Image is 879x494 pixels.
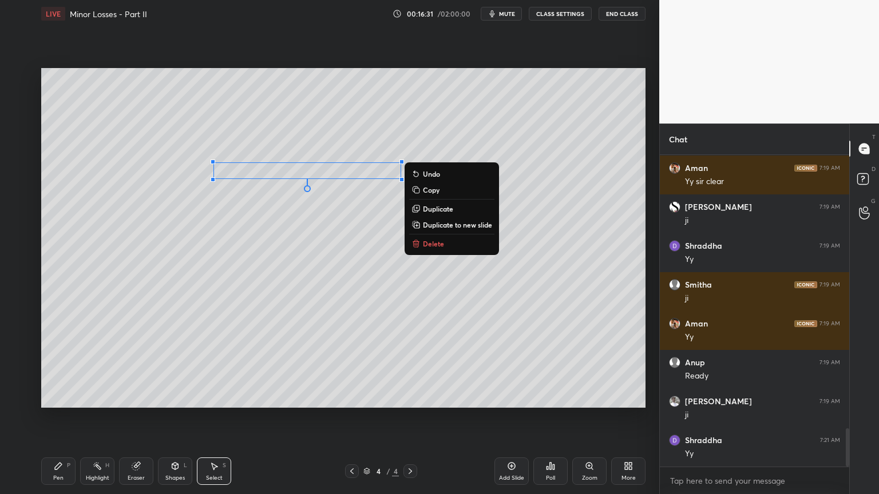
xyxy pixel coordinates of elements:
h6: Anup [685,357,705,368]
button: Duplicate to new slide [409,218,494,232]
h4: Minor Losses - Part II [70,9,147,19]
h6: [PERSON_NAME] [685,396,752,407]
img: 3 [669,435,680,446]
div: 7:19 AM [819,204,840,210]
p: G [871,197,876,205]
div: 4 [392,466,399,476]
div: ji [685,215,840,226]
button: mute [481,7,522,21]
div: 7:19 AM [819,242,840,249]
img: default.png [669,279,680,290]
div: Ready [685,370,840,382]
div: 7:19 AM [819,320,840,327]
span: mute [499,10,515,18]
div: Poll [546,475,555,481]
div: ji [685,293,840,304]
p: Copy [423,185,439,194]
div: S [223,463,226,468]
div: Highlight [86,475,109,481]
p: Chat [660,124,696,154]
div: H [105,463,109,468]
div: More [621,475,636,481]
h6: Shraddha [685,435,722,445]
p: T [872,133,876,141]
div: 7:19 AM [819,359,840,366]
div: Yy sir clear [685,176,840,188]
img: 3 [669,240,680,252]
div: LIVE [41,7,65,21]
button: End Class [599,7,646,21]
img: iconic-dark.1390631f.png [794,165,817,172]
div: / [386,468,390,475]
img: 2a5f264ceaba4862b0bb7a396d898c1a.jpg [669,201,680,213]
div: Zoom [582,475,597,481]
button: Duplicate [409,202,494,216]
div: 7:19 AM [819,398,840,405]
p: Duplicate to new slide [423,220,492,229]
p: Delete [423,239,444,248]
p: Undo [423,169,440,178]
div: Eraser [128,475,145,481]
div: Shapes [165,475,185,481]
p: Duplicate [423,204,453,213]
img: default.png [669,357,680,368]
div: L [184,463,187,468]
div: 7:19 AM [819,281,840,288]
h6: Smitha [685,280,712,290]
div: Yy [685,332,840,343]
img: 949e29f9862f4caf874f4e4ce80cebf2.88861290_3 [669,318,680,329]
img: iconic-dark.1390631f.png [794,320,817,327]
button: Copy [409,183,494,197]
div: Yy [685,448,840,460]
div: Select [206,475,223,481]
div: P [67,463,70,468]
div: 4 [373,468,384,475]
div: Pen [53,475,64,481]
h6: Aman [685,163,708,173]
div: grid [660,155,849,467]
h6: Shraddha [685,241,722,251]
button: Undo [409,167,494,181]
div: 7:21 AM [820,437,840,444]
p: D [872,165,876,173]
div: 7:19 AM [819,165,840,172]
button: Delete [409,237,494,250]
h6: [PERSON_NAME] [685,202,752,212]
img: 76cdaa57e4ab4842a0f0b7e5cba06b9d.jpg [669,396,680,407]
div: Add Slide [499,475,524,481]
div: Yy [685,254,840,265]
img: 949e29f9862f4caf874f4e4ce80cebf2.88861290_3 [669,162,680,174]
h6: Aman [685,318,708,329]
img: iconic-dark.1390631f.png [794,281,817,288]
div: ji [685,409,840,421]
button: CLASS SETTINGS [529,7,592,21]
